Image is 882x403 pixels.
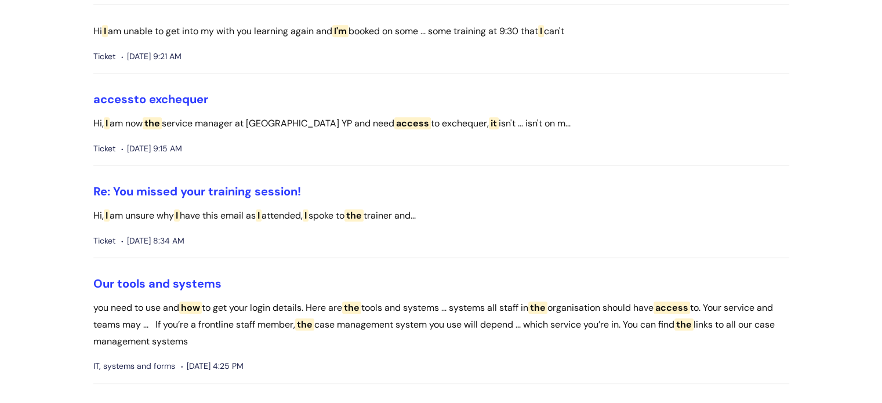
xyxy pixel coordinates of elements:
p: Hi, am now service manager at [GEOGRAPHIC_DATA] YP and need to exchequer, isn't ... isn't on m... [93,115,789,132]
span: [DATE] 9:21 AM [121,49,182,64]
span: the [674,318,694,331]
span: access [93,92,134,107]
a: Our tools and systems [93,276,222,291]
span: I [104,117,110,129]
span: I [303,209,308,222]
span: I [104,209,110,222]
a: Re: You missed your training session! [93,184,301,199]
a: accessto exchequer [93,92,208,107]
span: the [295,318,314,331]
p: you need to use and to get your login details. Here are tools and systems ... systems all staff i... [93,300,789,350]
span: access [654,302,690,314]
span: I [538,25,544,37]
span: I [174,209,180,222]
span: it [489,117,499,129]
span: I [102,25,108,37]
span: the [143,117,162,129]
span: [DATE] 8:34 AM [121,234,184,248]
span: the [344,209,364,222]
span: Ticket [93,141,115,156]
span: [DATE] 9:15 AM [121,141,182,156]
span: IT, systems and forms [93,359,175,373]
span: I [256,209,262,222]
span: I'm [332,25,349,37]
span: [DATE] 4:25 PM [181,359,244,373]
span: how [179,302,202,314]
span: the [342,302,361,314]
span: access [394,117,431,129]
p: Hi, am unsure why have this email as attended, spoke to trainer and... [93,208,789,224]
p: Hi am unable to get into my with you learning again and booked on some ... some training at 9:30 ... [93,23,789,40]
span: Ticket [93,234,115,248]
span: Ticket [93,49,115,64]
span: the [528,302,547,314]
